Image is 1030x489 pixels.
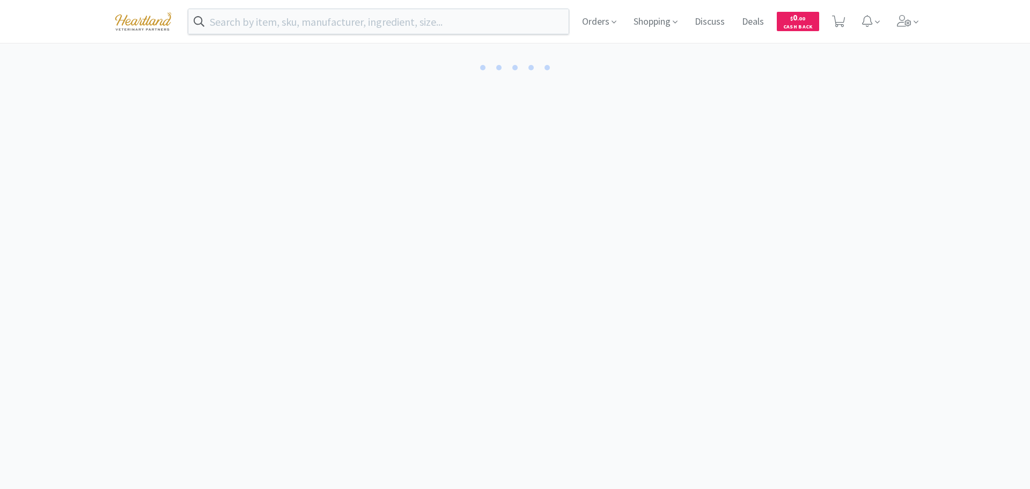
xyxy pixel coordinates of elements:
[188,9,569,34] input: Search by item, sku, manufacturer, ingredient, size...
[783,24,813,31] span: Cash Back
[107,6,179,36] img: cad7bdf275c640399d9c6e0c56f98fd2_10.png
[690,17,729,27] a: Discuss
[777,7,819,36] a: $0.00Cash Back
[797,15,805,22] span: . 00
[790,12,805,23] span: 0
[738,17,768,27] a: Deals
[790,15,793,22] span: $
